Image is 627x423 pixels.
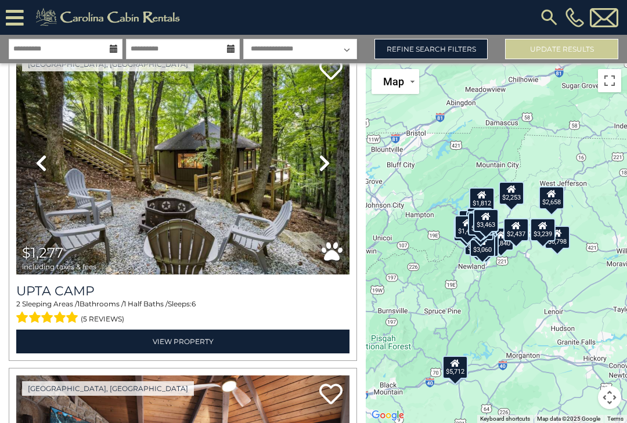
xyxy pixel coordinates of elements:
div: $2,658 [539,186,564,209]
div: $6,798 [545,226,570,249]
div: $1,812 [469,187,495,211]
div: $3,463 [473,209,499,232]
a: [GEOGRAPHIC_DATA], [GEOGRAPHIC_DATA] [22,57,194,71]
span: $1,277 [22,244,63,261]
div: $3,840 [488,227,514,251]
img: Khaki-logo.png [30,6,190,29]
div: $3,045 [464,232,490,255]
div: $1,452 [455,215,480,238]
a: Open this area in Google Maps (opens a new window) [369,408,407,423]
a: Upta Camp [16,283,349,299]
span: 2 [16,299,20,308]
span: Map data ©2025 Google [537,415,600,422]
span: 6 [192,299,196,308]
img: Google [369,408,407,423]
a: [PHONE_NUMBER] [563,8,587,27]
a: Add to favorites [319,382,343,407]
span: 1 Half Baths / [124,299,168,308]
button: Map camera controls [598,386,621,409]
span: (5 reviews) [81,312,124,327]
span: including taxes & fees [22,263,96,270]
a: [GEOGRAPHIC_DATA], [GEOGRAPHIC_DATA] [22,381,194,396]
div: $1,339 [468,212,493,236]
a: View Property [16,330,349,353]
a: Terms (opens in new tab) [607,415,624,422]
button: Change map style [372,69,419,94]
div: $2,998 [467,208,492,231]
button: Keyboard shortcuts [480,415,530,423]
div: $2,437 [503,218,529,241]
div: $2,367 [453,218,479,241]
a: Refine Search Filters [374,39,488,59]
img: search-regular.svg [539,7,560,28]
div: $5,712 [442,356,468,379]
div: Sleeping Areas / Bathrooms / Sleeps: [16,299,349,327]
div: $3,239 [530,218,556,241]
span: Map [383,75,404,88]
img: thumbnail_167080979.jpeg [16,51,349,274]
div: $2,253 [499,182,524,205]
a: Add to favorites [319,58,343,83]
button: Toggle fullscreen view [598,69,621,92]
span: 1 [77,299,80,308]
button: Update Results [505,39,618,59]
div: $3,060 [470,234,495,257]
